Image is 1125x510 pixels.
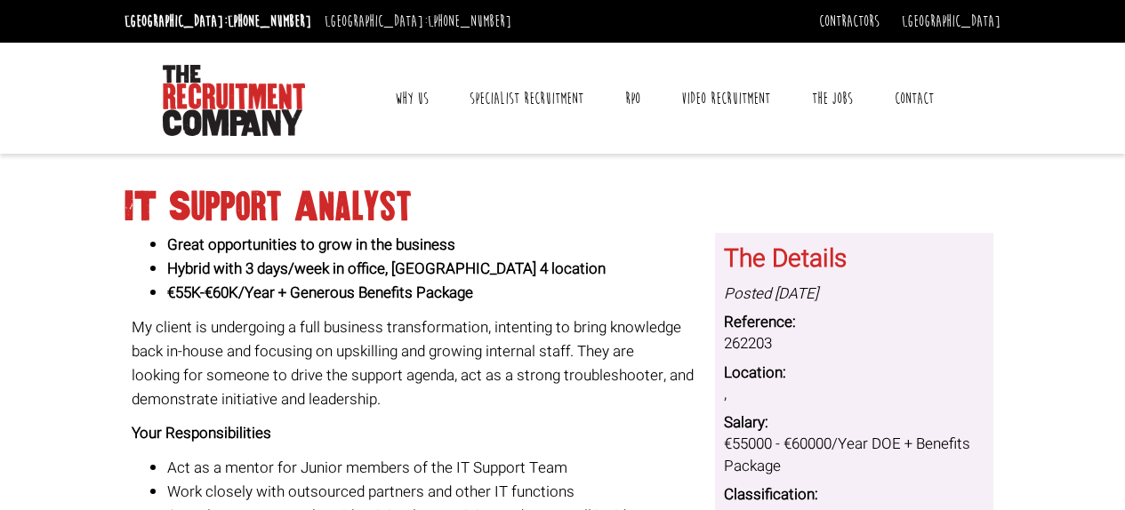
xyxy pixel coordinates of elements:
dd: 262203 [724,333,986,355]
dd: , [724,384,986,405]
b: Your Responsibilities [132,422,271,444]
a: [PHONE_NUMBER] [428,12,511,31]
h1: IT Support Analyst [125,191,1000,223]
a: [PHONE_NUMBER] [228,12,311,31]
strong: €55K-€60K/Year + Generous Benefits Package [167,282,473,304]
dt: Location: [724,363,986,384]
dt: Classification: [724,484,986,506]
a: [GEOGRAPHIC_DATA] [902,12,1000,31]
img: The Recruitment Company [163,65,305,136]
strong: Great opportunities to grow in the business [167,234,455,256]
p: My client is undergoing a full business transformation, intenting to bring knowledge back in-hous... [132,315,703,412]
li: Work closely with outsourced partners and other IT functions [167,480,703,504]
a: Video Recruitment [668,76,783,121]
a: Why Us [382,76,442,121]
strong: Hybrid with 3 days/week in office, [GEOGRAPHIC_DATA] 4 location [167,258,606,280]
a: Specialist Recruitment [456,76,597,121]
dt: Reference: [724,312,986,333]
li: Act as a mentor for Junior members of the IT Support Team [167,456,703,480]
a: Contact [881,76,947,121]
i: Posted [DATE] [724,283,818,305]
li: [GEOGRAPHIC_DATA]: [120,7,316,36]
a: Contractors [819,12,880,31]
li: [GEOGRAPHIC_DATA]: [320,7,516,36]
dt: Salary: [724,412,986,434]
dd: €55000 - €60000/Year DOE + Benefits Package [724,434,986,477]
a: RPO [612,76,654,121]
h3: The Details [724,246,986,274]
a: The Jobs [799,76,866,121]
